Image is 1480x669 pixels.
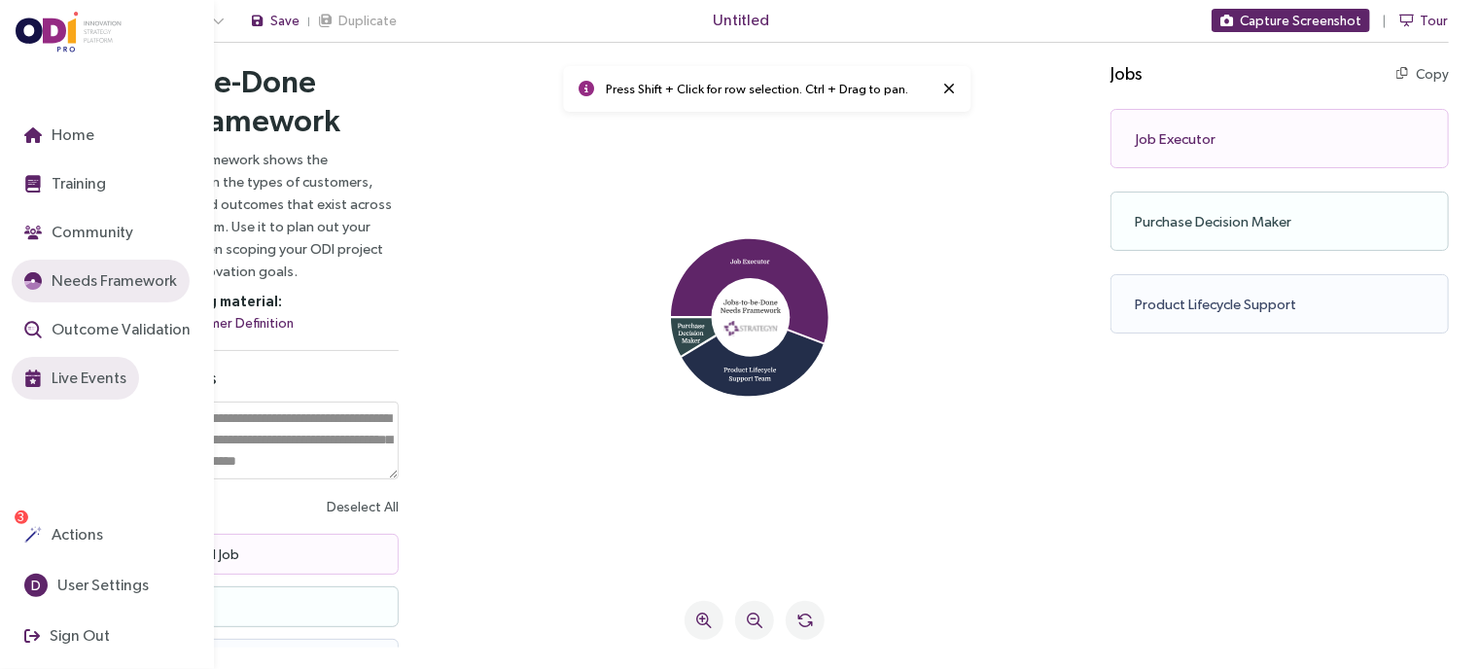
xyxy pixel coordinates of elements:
[12,513,116,556] button: Actions
[18,511,25,524] span: 3
[48,171,106,195] span: Training
[250,9,300,32] button: Save
[67,500,185,515] span: Core Functional Job
[1056,16,1088,39] h4: Jobs
[48,268,177,293] span: Needs Framework
[31,574,41,597] span: D
[48,123,94,147] span: Home
[12,114,107,157] button: Home
[1420,10,1448,31] span: Tour
[12,357,139,400] button: Live Events
[272,448,344,472] button: Deselect All
[713,8,769,32] span: Untitled
[1240,10,1361,31] span: Capture Screenshot
[16,12,123,53] img: ODIpro
[24,175,42,193] img: Training
[12,564,161,607] button: DUser Settings
[48,317,191,341] span: Outcome Validation
[24,321,42,338] img: Outcome Validation
[53,573,149,597] span: User Settings
[1212,9,1370,32] button: Capture Screenshot
[12,308,203,351] button: Outcome Validation
[54,47,1480,648] iframe: Needs Framework
[552,31,878,53] p: Press Shift + Click for row selection. Ctrl + Drag to pan.
[48,220,133,244] span: Community
[48,366,126,390] span: Live Events
[24,370,42,387] img: Live Events
[1342,19,1394,35] button: Copy
[15,511,28,524] sup: 3
[12,260,190,302] button: Needs Framework
[270,10,300,31] span: Save
[24,272,42,290] img: JTBD Needs Framework
[12,162,119,205] button: Training
[48,522,103,546] span: Actions
[46,623,110,648] span: Sign Out
[67,552,140,568] span: Financial Job
[12,211,146,254] button: Community
[12,615,123,657] button: Sign Out
[318,9,398,32] button: Duplicate
[1399,9,1449,32] button: Tour
[24,526,42,544] img: Actions
[24,224,42,241] img: Community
